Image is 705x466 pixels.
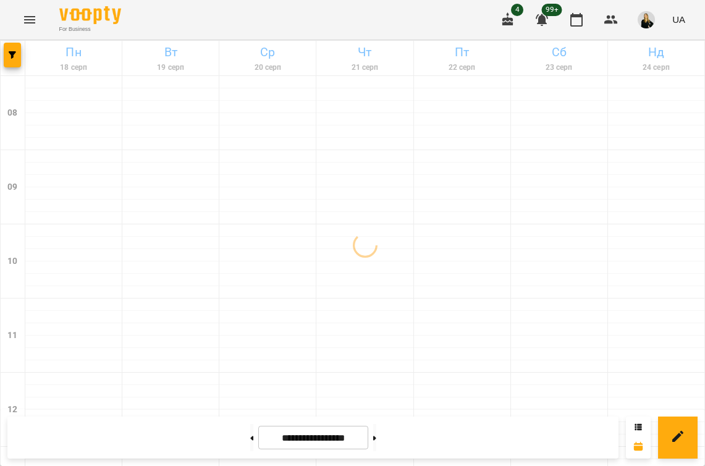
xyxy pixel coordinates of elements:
span: For Business [59,25,121,33]
h6: 10 [7,255,17,268]
h6: 18 серп [27,62,120,74]
h6: 24 серп [610,62,703,74]
h6: 11 [7,329,17,342]
h6: 19 серп [124,62,217,74]
h6: Чт [318,43,411,62]
h6: 20 серп [221,62,314,74]
button: Menu [15,5,44,35]
h6: 21 серп [318,62,411,74]
span: 99+ [542,4,562,16]
img: 4a571d9954ce9b31f801162f42e49bd5.jpg [638,11,655,28]
h6: 23 серп [513,62,606,74]
h6: 09 [7,180,17,194]
h6: Вт [124,43,217,62]
h6: 12 [7,403,17,417]
h6: Пт [416,43,509,62]
h6: Нд [610,43,703,62]
h6: Сб [513,43,606,62]
button: UA [667,8,690,31]
span: UA [672,13,685,26]
h6: 22 серп [416,62,509,74]
h6: 08 [7,106,17,120]
span: 4 [511,4,523,16]
h6: Пн [27,43,120,62]
img: Voopty Logo [59,6,121,24]
h6: Ср [221,43,314,62]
